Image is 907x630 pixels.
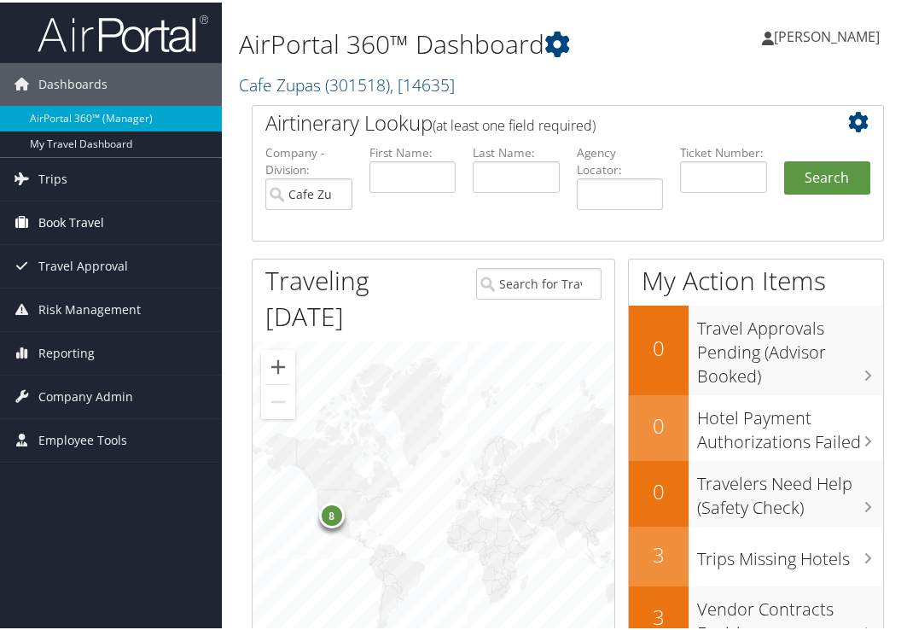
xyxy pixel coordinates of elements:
[697,306,883,386] h3: Travel Approvals Pending (Advisor Booked)
[38,155,67,198] span: Trips
[629,524,883,584] a: 3Trips Missing Hotels
[38,11,208,51] img: airportal-logo.png
[629,600,689,629] h2: 3
[261,382,295,417] button: Zoom out
[325,71,390,94] span: ( 301518 )
[239,24,677,60] h1: AirPortal 360™ Dashboard
[239,71,455,94] a: Cafe Zupas
[697,461,883,517] h3: Travelers Need Help (Safety Check)
[629,458,883,524] a: 0Travelers Need Help (Safety Check)
[38,373,133,416] span: Company Admin
[697,395,883,452] h3: Hotel Payment Authorizations Failed
[38,242,128,285] span: Travel Approval
[38,61,108,103] span: Dashboards
[629,538,689,567] h2: 3
[680,142,767,159] label: Ticket Number:
[38,417,127,459] span: Employee Tools
[433,114,596,132] span: (at least one field required)
[473,142,560,159] label: Last Name:
[629,393,883,458] a: 0Hotel Payment Authorizations Failed
[629,475,689,504] h2: 0
[261,347,295,382] button: Zoom in
[265,260,451,332] h1: Traveling [DATE]
[369,142,456,159] label: First Name:
[774,25,880,44] span: [PERSON_NAME]
[390,71,455,94] span: , [ 14635 ]
[762,9,897,60] a: [PERSON_NAME]
[265,106,817,135] h2: Airtinerary Lookup
[265,142,352,177] label: Company - Division:
[629,260,883,296] h1: My Action Items
[697,536,883,569] h3: Trips Missing Hotels
[38,286,141,329] span: Risk Management
[38,199,104,242] span: Book Travel
[319,500,345,526] div: 8
[629,303,883,393] a: 0Travel Approvals Pending (Advisor Booked)
[629,331,689,360] h2: 0
[784,159,871,193] button: Search
[577,142,664,177] label: Agency Locator:
[629,409,689,438] h2: 0
[38,330,95,372] span: Reporting
[476,265,602,297] input: Search for Traveler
